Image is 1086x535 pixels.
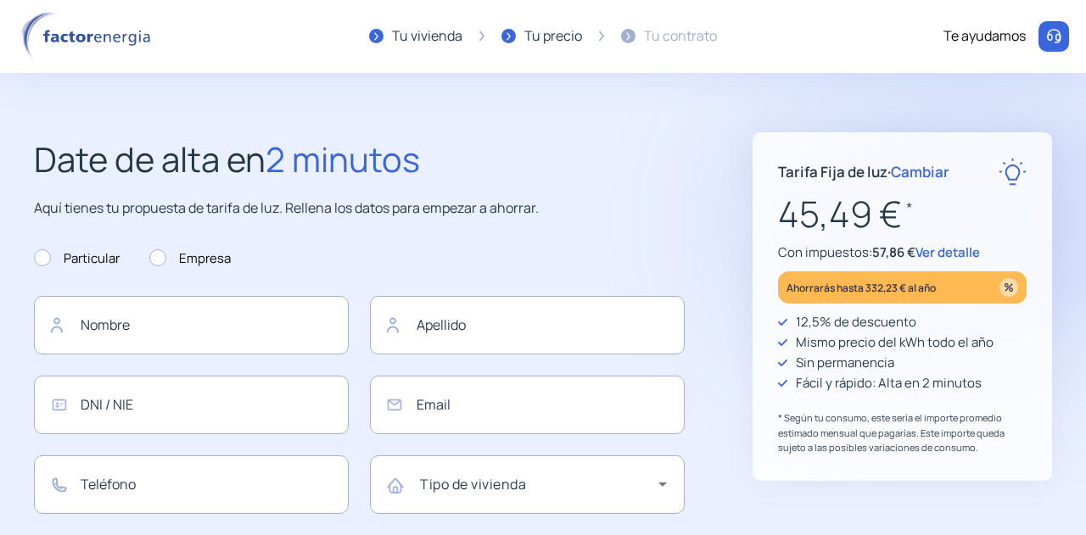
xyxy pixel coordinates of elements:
[266,136,420,182] span: 2 minutos
[796,312,916,332] p: 12,5% de descuento
[34,198,685,220] p: Aquí tienes tu propuesta de tarifa de luz. Rellena los datos para empezar a ahorrar.
[999,158,1027,186] img: rate-E.svg
[392,25,462,47] div: Tu vivienda
[34,132,685,187] h2: Date de alta en
[778,186,1027,242] p: 45,49 €
[644,25,717,47] div: Tu contrato
[915,243,980,261] span: Ver detalle
[17,12,161,61] img: logo factor
[778,410,1027,455] p: * Según tu consumo, este sería el importe promedio estimado mensual que pagarías. Este importe qu...
[796,373,982,393] p: Fácil y rápido: Alta en 2 minutos
[872,243,915,261] span: 57,86 €
[796,353,894,373] p: Sin permanencia
[891,162,949,181] span: Cambiar
[1045,28,1062,45] img: llamar
[787,278,936,298] p: Ahorrarás hasta 332,23 € al año
[420,475,526,493] mat-label: Tipo de vivienda
[778,160,949,183] p: Tarifa Fija de luz ·
[34,248,120,269] label: Particular
[796,332,994,353] p: Mismo precio del kWh todo el año
[149,248,231,269] label: Empresa
[999,278,1018,297] img: percentage_icon.svg
[804,502,1000,524] p: "Rapidez y buen trato al cliente"
[524,25,582,47] div: Tu precio
[943,25,1026,47] div: Te ayudamos
[778,242,1027,263] p: Con impuestos:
